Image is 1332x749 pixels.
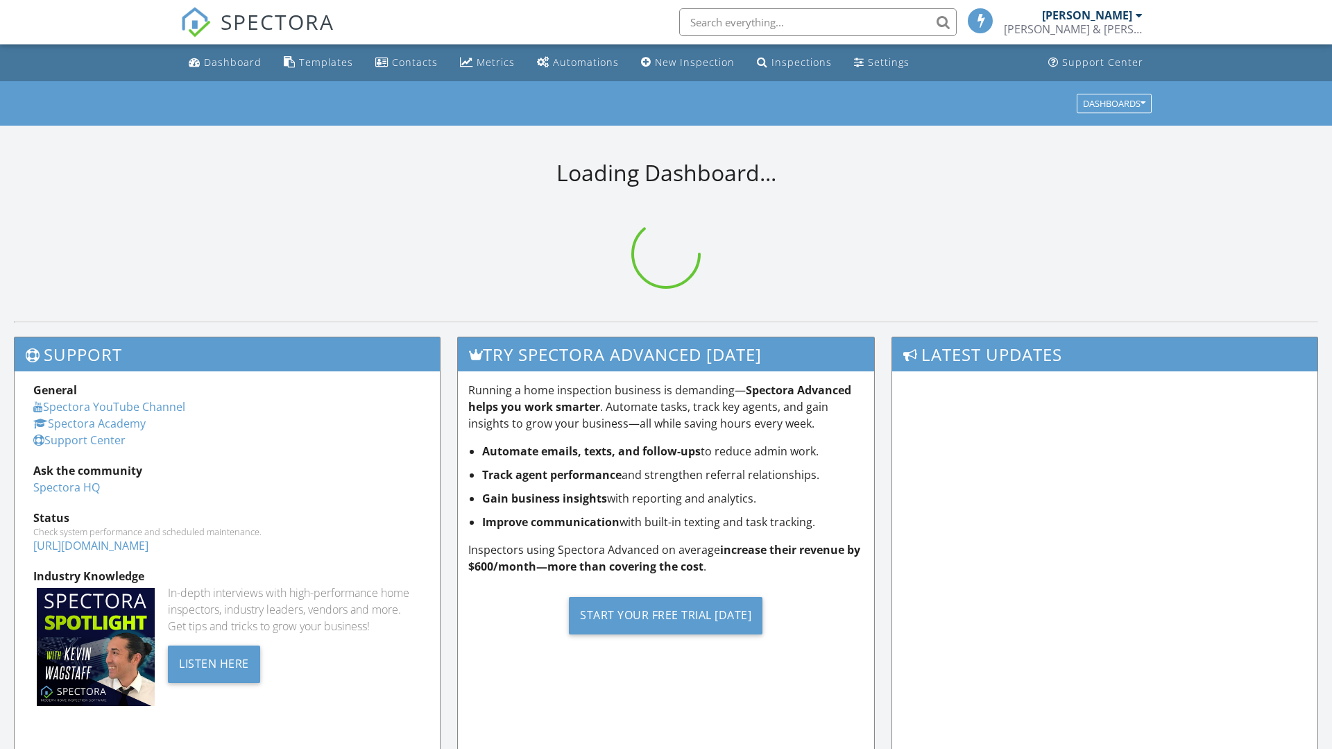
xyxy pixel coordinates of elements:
[482,443,864,460] li: to reduce admin work.
[33,568,421,584] div: Industry Knowledge
[33,432,126,448] a: Support Center
[1004,22,1143,36] div: Smith & Smith Home Inspections
[33,538,148,553] a: [URL][DOMAIN_NAME]
[468,541,864,575] p: Inspectors using Spectora Advanced on average .
[33,480,100,495] a: Spectora HQ
[168,655,260,671] a: Listen Here
[482,514,864,530] li: with built-in texting and task tracking.
[1077,94,1152,113] button: Dashboards
[204,56,262,69] div: Dashboard
[33,399,185,414] a: Spectora YouTube Channel
[771,56,832,69] div: Inspections
[635,50,740,76] a: New Inspection
[168,646,260,683] div: Listen Here
[1043,50,1149,76] a: Support Center
[655,56,735,69] div: New Inspection
[468,542,860,574] strong: increase their revenue by $600/month—more than covering the cost
[482,444,701,459] strong: Automate emails, texts, and follow-ups
[482,466,864,483] li: and strengthen referral relationships.
[482,467,622,482] strong: Track agent performance
[33,416,146,431] a: Spectora Academy
[221,7,334,36] span: SPECTORA
[531,50,624,76] a: Automations (Basic)
[180,19,334,48] a: SPECTORA
[454,50,520,76] a: Metrics
[33,526,421,537] div: Check system performance and scheduled maintenance.
[868,56,910,69] div: Settings
[180,7,211,37] img: The Best Home Inspection Software - Spectora
[751,50,837,76] a: Inspections
[37,588,155,706] img: Spectoraspolightmain
[370,50,443,76] a: Contacts
[482,514,620,530] strong: Improve communication
[1042,8,1132,22] div: [PERSON_NAME]
[299,56,353,69] div: Templates
[1083,99,1145,108] div: Dashboards
[278,50,359,76] a: Templates
[569,597,762,634] div: Start Your Free Trial [DATE]
[168,584,420,634] div: In-depth interviews with high-performance home inspectors, industry leaders, vendors and more. Ge...
[468,382,851,414] strong: Spectora Advanced helps you work smarter
[15,337,440,371] h3: Support
[1062,56,1143,69] div: Support Center
[33,382,77,398] strong: General
[679,8,957,36] input: Search everything...
[482,491,607,506] strong: Gain business insights
[553,56,619,69] div: Automations
[482,490,864,507] li: with reporting and analytics.
[477,56,515,69] div: Metrics
[468,382,864,432] p: Running a home inspection business is demanding— . Automate tasks, track key agents, and gain ins...
[848,50,915,76] a: Settings
[33,510,421,526] div: Status
[33,462,421,479] div: Ask the community
[468,586,864,645] a: Start Your Free Trial [DATE]
[892,337,1317,371] h3: Latest Updates
[458,337,875,371] h3: Try spectora advanced [DATE]
[183,50,267,76] a: Dashboard
[392,56,438,69] div: Contacts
